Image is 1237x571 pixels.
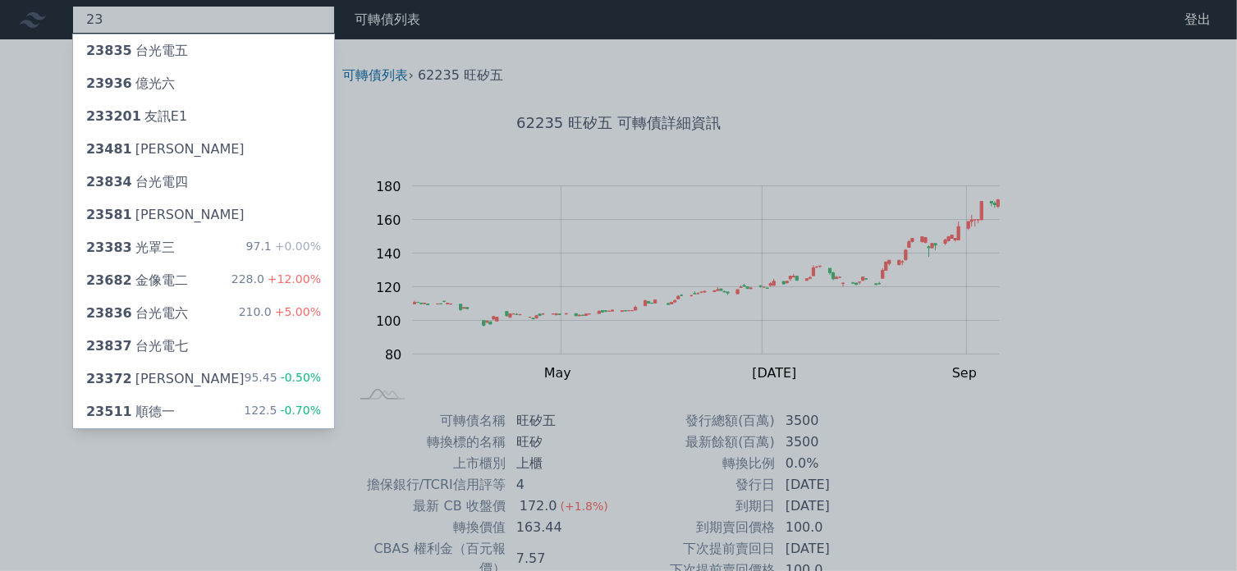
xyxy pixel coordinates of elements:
span: 23836 [86,305,132,321]
a: 233201友訊E1 [73,100,334,133]
a: 23936億光六 [73,67,334,100]
span: +12.00% [264,272,321,285]
span: 23682 [86,272,132,288]
span: 23835 [86,43,132,58]
a: 23372[PERSON_NAME] 95.45-0.50% [73,363,334,395]
span: 23581 [86,207,132,222]
span: 23834 [86,174,132,190]
span: 23372 [86,371,132,386]
a: 23581[PERSON_NAME] [73,199,334,231]
div: [PERSON_NAME] [86,139,245,159]
a: 23481[PERSON_NAME] [73,133,334,166]
div: 友訊E1 [86,107,187,126]
a: 23834台光電四 [73,166,334,199]
div: 228.0 [231,271,321,290]
span: -0.70% [277,404,321,417]
span: 233201 [86,108,141,124]
span: +0.00% [272,240,321,253]
div: 金像電二 [86,271,188,290]
div: [PERSON_NAME] [86,369,245,389]
div: 台光電五 [86,41,188,61]
span: 23936 [86,75,132,91]
a: 23682金像電二 228.0+12.00% [73,264,334,297]
a: 23837台光電七 [73,330,334,363]
div: 台光電四 [86,172,188,192]
div: 光罩三 [86,238,175,258]
div: 95.45 [245,369,322,389]
div: 順德一 [86,402,175,422]
span: 23837 [86,338,132,354]
a: 23383光罩三 97.1+0.00% [73,231,334,264]
div: 122.5 [244,402,321,422]
div: 台光電七 [86,336,188,356]
div: 台光電六 [86,304,188,323]
a: 23835台光電五 [73,34,334,67]
span: 23383 [86,240,132,255]
div: 億光六 [86,74,175,94]
div: 210.0 [239,304,321,323]
span: 23481 [86,141,132,157]
span: +5.00% [272,305,321,318]
a: 23511順德一 122.5-0.70% [73,395,334,428]
div: 97.1 [246,238,321,258]
a: 23836台光電六 210.0+5.00% [73,297,334,330]
span: -0.50% [277,371,322,384]
span: 23511 [86,404,132,419]
div: [PERSON_NAME] [86,205,245,225]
